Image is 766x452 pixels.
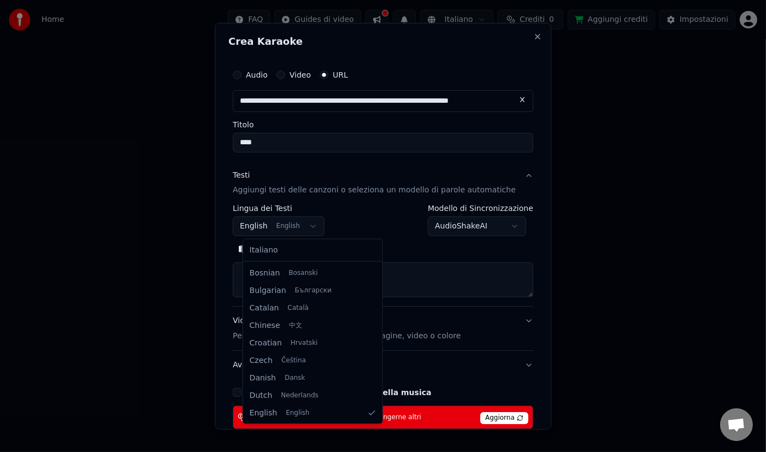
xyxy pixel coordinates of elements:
[250,338,282,349] span: Croatian
[281,391,318,400] span: Nederlands
[288,269,317,278] span: Bosanski
[250,390,273,401] span: Dutch
[286,408,309,417] span: English
[291,339,318,348] span: Hrvatski
[250,373,276,384] span: Danish
[281,356,306,365] span: Čeština
[289,321,302,330] span: 中文
[250,285,286,296] span: Bulgarian
[250,355,273,366] span: Czech
[287,304,308,313] span: Català
[295,286,332,295] span: Български
[250,407,278,418] span: English
[250,303,279,314] span: Catalan
[250,320,280,331] span: Chinese
[285,374,305,383] span: Dansk
[250,245,278,256] span: Italiano
[250,268,280,279] span: Bosnian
